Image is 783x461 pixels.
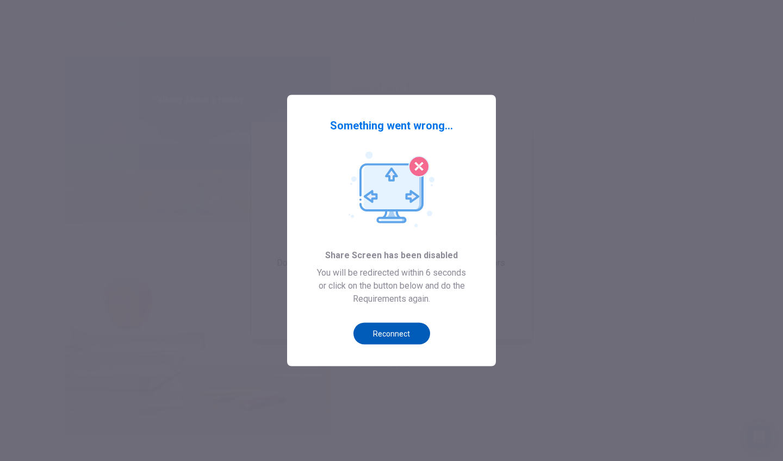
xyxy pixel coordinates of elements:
span: or click on the button below and do the Requirements again. [304,279,478,306]
span: Share Screen has been disabled [325,249,458,262]
span: Something went wrong... [330,117,453,134]
span: You will be redirected within 6 seconds [317,266,466,279]
img: Screenshare [349,152,434,228]
button: Reconnect [353,323,430,345]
